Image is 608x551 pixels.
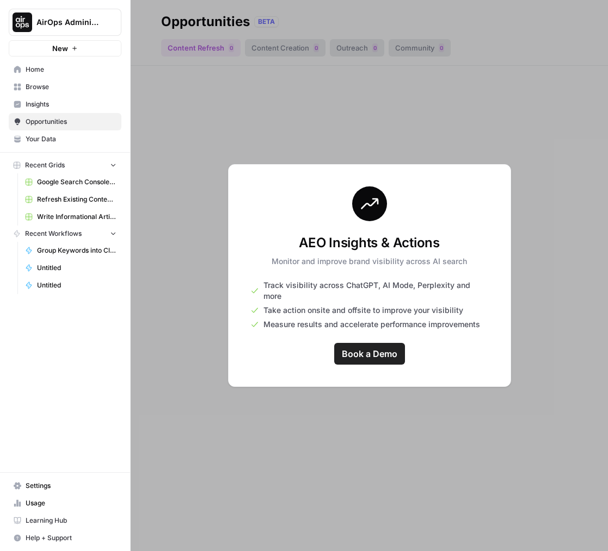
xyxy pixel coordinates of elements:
span: Track visibility across ChatGPT, AI Mode, Perplexity and more [263,280,489,302]
span: Measure results and accelerate performance improvements [263,319,480,330]
span: Opportunities [26,117,116,127]
a: Your Data [9,130,121,148]
span: Google Search Console - [DOMAIN_NAME] [37,177,116,187]
span: Your Data [26,134,116,144]
span: Help + Support [26,533,116,543]
a: Refresh Existing Content (3) [20,191,121,208]
span: Untitled [37,280,116,290]
span: Insights [26,99,116,109]
a: Home [9,61,121,78]
p: Monitor and improve brand visibility across AI search [272,256,467,267]
button: New [9,40,121,57]
span: Refresh Existing Content (3) [37,195,116,204]
button: Help + Support [9,529,121,547]
a: Group Keywords into Clusters [20,242,121,259]
span: Browse [26,82,116,92]
span: Untitled [37,263,116,273]
a: Untitled [20,259,121,277]
a: Settings [9,477,121,494]
button: Workspace: AirOps Administrative [9,9,121,36]
a: Untitled [20,277,121,294]
span: Recent Grids [25,160,65,170]
a: Insights [9,96,121,113]
span: Learning Hub [26,516,116,525]
a: Book a Demo [334,343,405,365]
a: Usage [9,494,121,512]
span: AirOps Administrative [36,17,102,28]
button: Recent Grids [9,157,121,173]
a: Google Search Console - [DOMAIN_NAME] [20,173,121,191]
h3: AEO Insights & Actions [272,234,467,252]
span: New [52,43,68,54]
a: Opportunities [9,113,121,130]
button: Recent Workflows [9,226,121,242]
span: Group Keywords into Clusters [37,246,116,255]
span: Take action onsite and offsite to improve your visibility [263,305,463,316]
span: Recent Workflows [25,229,82,239]
span: Book a Demo [342,347,397,360]
span: Usage [26,498,116,508]
a: Write Informational Article [20,208,121,226]
span: Settings [26,481,116,491]
a: Browse [9,78,121,96]
img: AirOps Administrative Logo [13,12,32,32]
span: Home [26,65,116,74]
a: Learning Hub [9,512,121,529]
span: Write Informational Article [37,212,116,222]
